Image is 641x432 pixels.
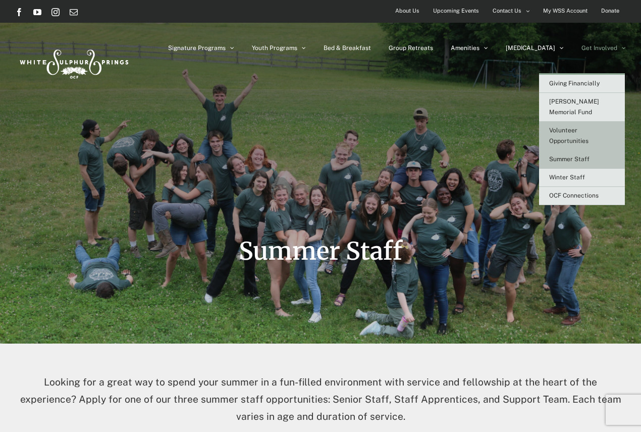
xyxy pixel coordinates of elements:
span: My WSS Account [543,4,587,18]
span: Contact Us [493,4,521,18]
span: Summer Staff [239,236,402,266]
a: Bed & Breakfast [324,23,371,73]
span: Amenities [451,45,479,51]
span: Giving Financially [549,80,600,87]
span: Youth Programs [252,45,297,51]
a: OCF Connections [539,187,625,205]
span: OCF Connections [549,192,599,199]
span: Bed & Breakfast [324,45,371,51]
a: Get Involved [581,23,626,73]
p: Looking for a great way to spend your summer in a fun-filled environment with service and fellows... [15,374,626,425]
span: Upcoming Events [433,4,479,18]
span: Volunteer Opportunities [549,127,589,145]
span: About Us [395,4,419,18]
a: Summer Staff [539,151,625,169]
span: Summer Staff [549,156,590,163]
span: Signature Programs [168,45,226,51]
a: Youth Programs [252,23,306,73]
img: White Sulphur Springs Logo [15,38,131,86]
span: [MEDICAL_DATA] [506,45,555,51]
a: [MEDICAL_DATA] [506,23,564,73]
a: [PERSON_NAME] Memorial Fund [539,93,625,122]
a: Volunteer Opportunities [539,122,625,151]
span: Donate [601,4,619,18]
a: Signature Programs [168,23,234,73]
nav: Main Menu [168,23,626,73]
a: Winter Staff [539,169,625,187]
a: Giving Financially [539,75,625,93]
span: Group Retreats [389,45,433,51]
span: [PERSON_NAME] Memorial Fund [549,98,599,116]
span: Get Involved [581,45,617,51]
a: Group Retreats [389,23,433,73]
a: Amenities [451,23,488,73]
span: Winter Staff [549,174,585,181]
